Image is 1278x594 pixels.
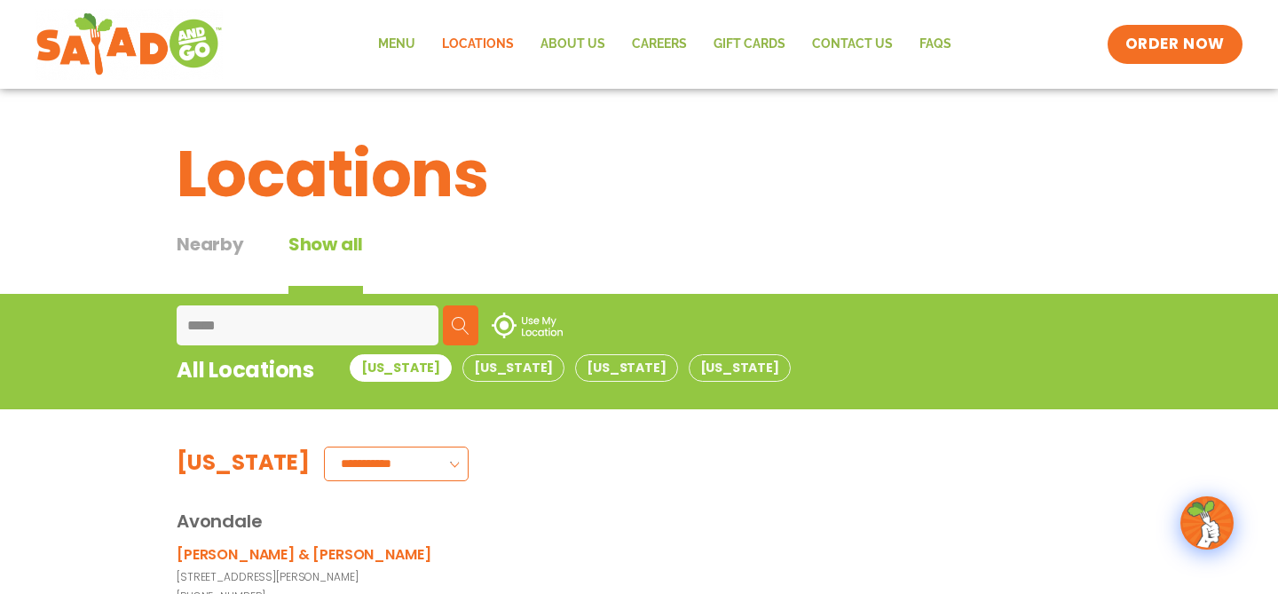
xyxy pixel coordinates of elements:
[350,354,801,398] div: Tabbed content
[288,231,363,294] button: Show all
[462,354,564,382] button: [US_STATE]
[177,354,314,398] div: All Locations
[1125,34,1225,55] span: ORDER NOW
[429,24,527,65] a: Locations
[177,481,1101,535] div: Avondale
[1108,25,1242,64] a: ORDER NOW
[689,354,791,382] button: [US_STATE]
[177,231,407,294] div: Tabbed content
[177,447,310,481] div: [US_STATE]
[527,24,619,65] a: About Us
[177,543,471,585] a: [PERSON_NAME] & [PERSON_NAME][STREET_ADDRESS][PERSON_NAME]
[177,231,244,294] div: Nearby
[177,569,471,585] p: [STREET_ADDRESS][PERSON_NAME]
[35,9,223,80] img: new-SAG-logo-768×292
[619,24,700,65] a: Careers
[350,354,452,382] button: [US_STATE]
[177,543,430,566] h3: [PERSON_NAME] & [PERSON_NAME]
[700,24,799,65] a: GIFT CARDS
[906,24,965,65] a: FAQs
[177,126,1101,222] h1: Locations
[799,24,906,65] a: Contact Us
[575,354,677,382] button: [US_STATE]
[492,313,563,337] img: use-location.svg
[365,24,429,65] a: Menu
[452,317,469,335] img: search.svg
[365,24,965,65] nav: Menu
[1182,498,1232,548] img: wpChatIcon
